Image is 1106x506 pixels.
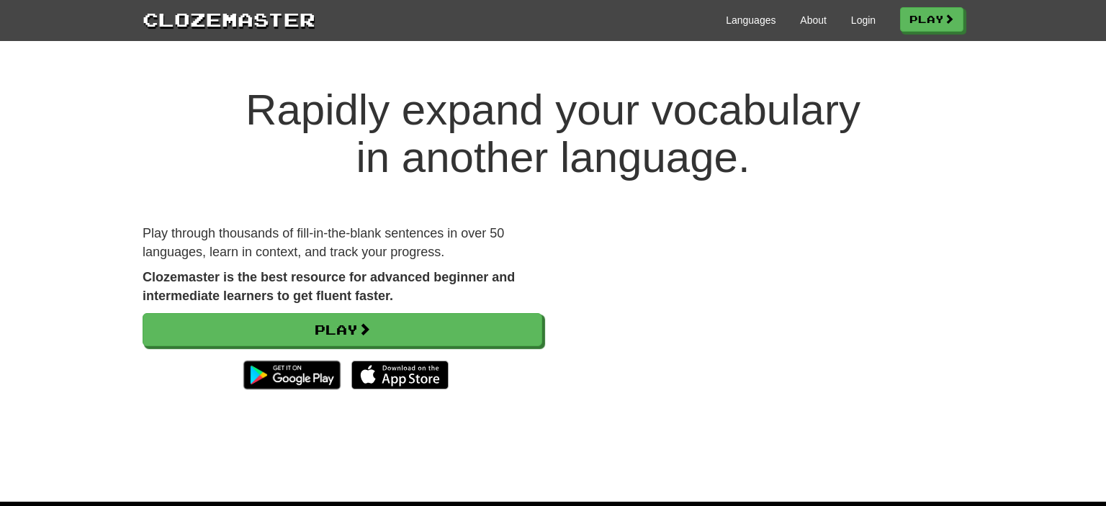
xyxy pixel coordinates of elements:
[143,225,542,261] p: Play through thousands of fill-in-the-blank sentences in over 50 languages, learn in context, and...
[851,13,876,27] a: Login
[351,361,449,389] img: Download_on_the_App_Store_Badge_US-UK_135x40-25178aeef6eb6b83b96f5f2d004eda3bffbb37122de64afbaef7...
[900,7,963,32] a: Play
[236,353,348,397] img: Get it on Google Play
[143,6,315,32] a: Clozemaster
[143,270,515,303] strong: Clozemaster is the best resource for advanced beginner and intermediate learners to get fluent fa...
[143,313,542,346] a: Play
[800,13,827,27] a: About
[726,13,775,27] a: Languages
